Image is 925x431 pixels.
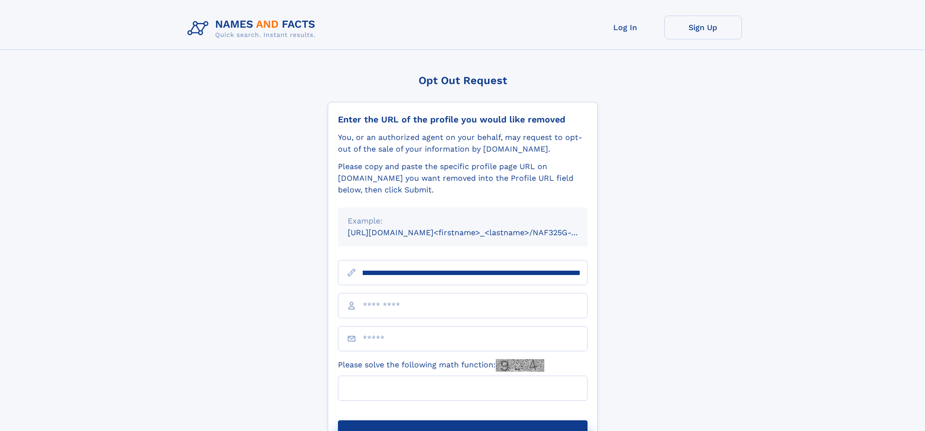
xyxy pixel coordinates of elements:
[664,16,742,39] a: Sign Up
[587,16,664,39] a: Log In
[338,114,588,125] div: Enter the URL of the profile you would like removed
[338,132,588,155] div: You, or an authorized agent on your behalf, may request to opt-out of the sale of your informatio...
[184,16,323,42] img: Logo Names and Facts
[348,215,578,227] div: Example:
[348,228,606,237] small: [URL][DOMAIN_NAME]<firstname>_<lastname>/NAF325G-xxxxxxxx
[338,359,544,372] label: Please solve the following math function:
[338,161,588,196] div: Please copy and paste the specific profile page URL on [DOMAIN_NAME] you want removed into the Pr...
[328,74,598,86] div: Opt Out Request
